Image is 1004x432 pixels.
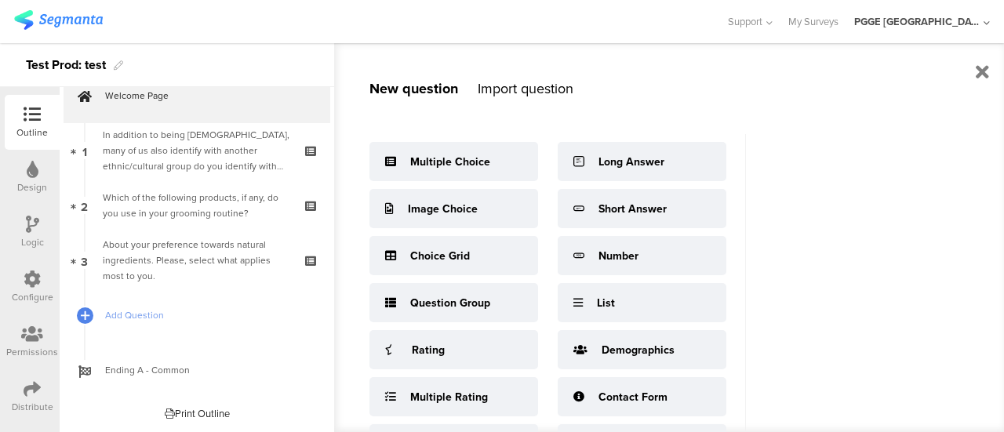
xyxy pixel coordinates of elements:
span: Support [728,14,762,29]
img: segmanta logo [14,10,103,30]
div: Rating [412,342,445,358]
div: New question [369,78,458,99]
div: Multiple Choice [410,154,490,170]
span: Ending A - Common [105,362,306,378]
span: 3 [81,252,88,269]
div: Print Outline [165,406,230,421]
a: 1 In addition to being [DEMOGRAPHIC_DATA], many of us also identify with another ethnic/cultural ... [64,123,330,178]
a: Welcome Page [64,68,330,123]
div: About your preference towards natural ingredients. Please, select what applies most to you. [103,237,290,284]
div: Short Answer [598,201,667,217]
span: Add Question [105,307,306,323]
div: Outline [16,125,48,140]
div: Logic [21,235,44,249]
div: Choice Grid [410,248,470,264]
div: Image Choice [408,201,478,217]
div: Test Prod: test [26,53,106,78]
span: Welcome Page [105,88,306,103]
a: 3 About your preference towards natural ingredients. Please, select what applies most to you. [64,233,330,288]
div: Long Answer [598,154,664,170]
a: Ending A - Common [64,343,330,398]
div: Permissions [6,345,58,359]
div: Configure [12,290,53,304]
div: Distribute [12,400,53,414]
div: Multiple Rating [410,389,488,405]
div: Design [17,180,47,194]
span: 2 [81,197,88,214]
div: Import question [478,78,573,99]
div: In addition to being Canadian, many of us also identify with another ethnic/cultural group do you... [103,127,290,174]
div: Contact Form [598,389,668,405]
div: List [597,295,615,311]
div: Number [598,248,638,264]
a: 2 Which of the following products, if any, do you use in your grooming routine? [64,178,330,233]
span: 1 [82,142,87,159]
div: Question Group [410,295,490,311]
div: PGGE [GEOGRAPHIC_DATA] [854,14,980,29]
div: Which of the following products, if any, do you use in your grooming routine? [103,190,290,221]
div: Demographics [602,342,675,358]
